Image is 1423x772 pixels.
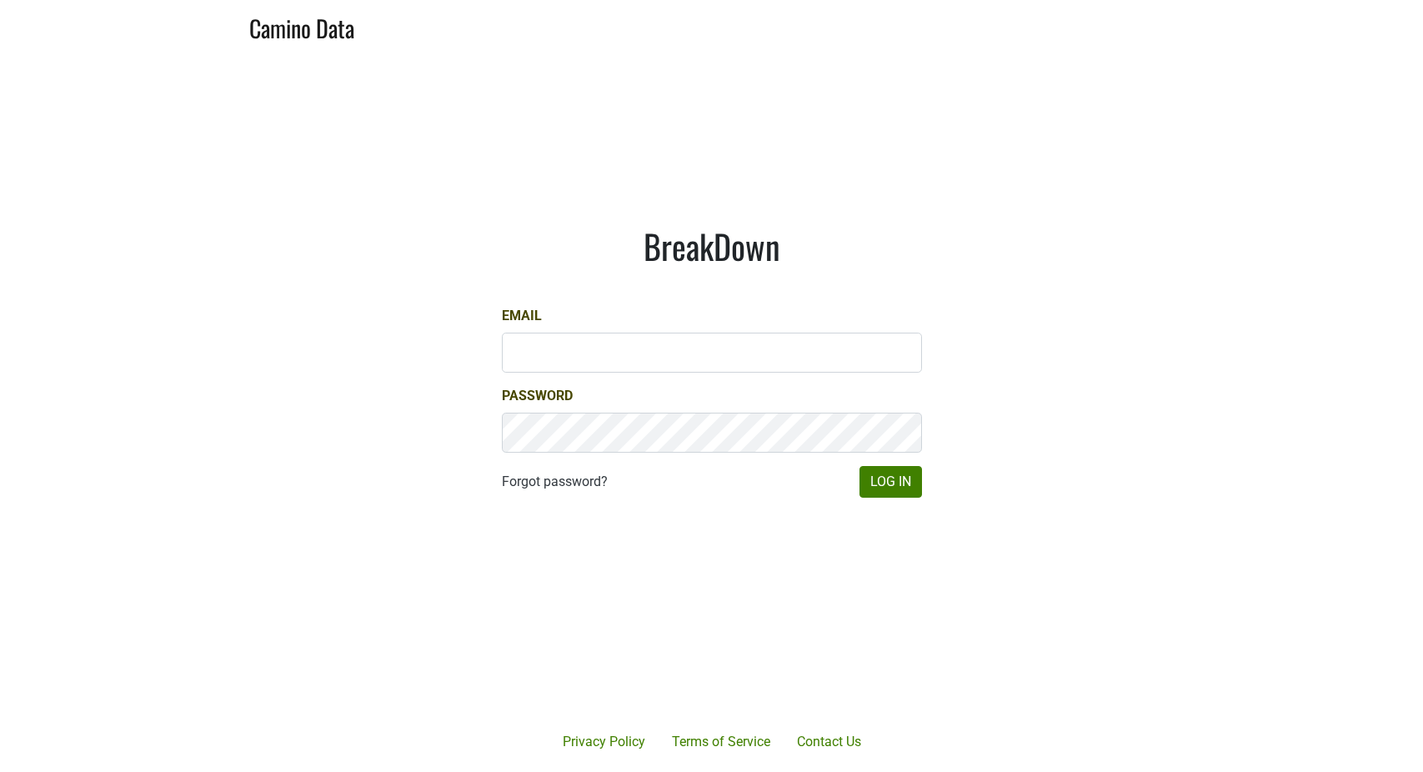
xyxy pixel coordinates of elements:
[502,306,542,326] label: Email
[859,466,922,498] button: Log In
[784,725,874,759] a: Contact Us
[549,725,659,759] a: Privacy Policy
[659,725,784,759] a: Terms of Service
[502,386,573,406] label: Password
[249,7,354,46] a: Camino Data
[502,472,608,492] a: Forgot password?
[502,226,922,266] h1: BreakDown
